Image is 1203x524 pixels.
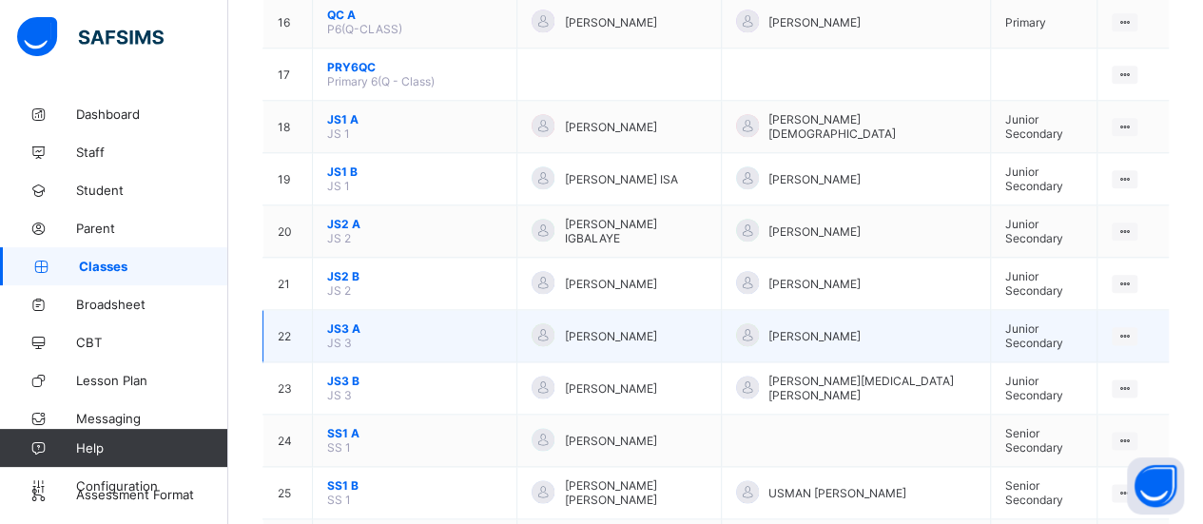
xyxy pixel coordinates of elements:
[327,60,502,74] span: PRY6QC
[564,381,656,396] span: [PERSON_NAME]
[79,259,228,274] span: Classes
[768,224,861,239] span: [PERSON_NAME]
[564,15,656,29] span: [PERSON_NAME]
[564,329,656,343] span: [PERSON_NAME]
[263,258,313,310] td: 21
[327,8,502,22] span: QC A
[327,426,502,440] span: SS1 A
[768,374,976,402] span: [PERSON_NAME][MEDICAL_DATA] [PERSON_NAME]
[263,153,313,205] td: 19
[263,415,313,467] td: 24
[76,221,228,236] span: Parent
[1005,478,1063,507] span: Senior Secondary
[1005,321,1063,350] span: Junior Secondary
[1005,374,1063,402] span: Junior Secondary
[263,467,313,519] td: 25
[768,172,861,186] span: [PERSON_NAME]
[564,277,656,291] span: [PERSON_NAME]
[327,231,351,245] span: JS 2
[76,335,228,350] span: CBT
[564,120,656,134] span: [PERSON_NAME]
[564,217,706,245] span: [PERSON_NAME] IGBALAYE
[76,145,228,160] span: Staff
[1005,426,1063,455] span: Senior Secondary
[327,440,351,455] span: SS 1
[327,269,502,283] span: JS2 B
[768,112,976,141] span: [PERSON_NAME][DEMOGRAPHIC_DATA]
[263,362,313,415] td: 23
[1005,15,1046,29] span: Primary
[327,336,352,350] span: JS 3
[327,217,502,231] span: JS2 A
[327,74,435,88] span: Primary 6(Q - Class)
[76,183,228,198] span: Student
[327,478,502,493] span: SS1 B
[1005,217,1063,245] span: Junior Secondary
[327,179,350,193] span: JS 1
[17,17,164,57] img: safsims
[327,374,502,388] span: JS3 B
[327,388,352,402] span: JS 3
[768,277,861,291] span: [PERSON_NAME]
[76,107,228,122] span: Dashboard
[327,112,502,126] span: JS1 A
[768,329,861,343] span: [PERSON_NAME]
[768,15,861,29] span: [PERSON_NAME]
[263,205,313,258] td: 20
[76,373,228,388] span: Lesson Plan
[263,310,313,362] td: 22
[76,411,228,426] span: Messaging
[564,172,677,186] span: [PERSON_NAME] ISA
[327,126,350,141] span: JS 1
[1005,112,1063,141] span: Junior Secondary
[263,49,313,101] td: 17
[76,478,227,494] span: Configuration
[1005,269,1063,298] span: Junior Secondary
[327,165,502,179] span: JS1 B
[327,22,402,36] span: P6(Q-CLASS)
[564,478,706,507] span: [PERSON_NAME] [PERSON_NAME]
[76,440,227,456] span: Help
[327,493,351,507] span: SS 1
[564,434,656,448] span: [PERSON_NAME]
[1005,165,1063,193] span: Junior Secondary
[768,486,906,500] span: USMAN [PERSON_NAME]
[1127,457,1184,514] button: Open asap
[327,283,351,298] span: JS 2
[76,297,228,312] span: Broadsheet
[263,101,313,153] td: 18
[327,321,502,336] span: JS3 A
